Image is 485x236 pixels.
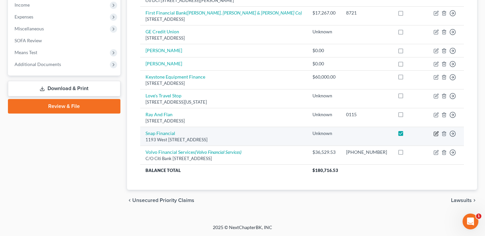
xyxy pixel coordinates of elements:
a: [PERSON_NAME] [145,61,182,66]
a: SOFA Review [9,35,120,47]
a: Keystone Equipment Finance [145,74,205,80]
button: Lawsuits chevron_right [451,198,477,203]
div: [STREET_ADDRESS] [145,16,302,22]
div: [STREET_ADDRESS] [145,35,302,41]
button: chevron_left Unsecured Priority Claims [127,198,194,203]
a: Snap Financial [145,130,175,136]
a: Ray And Flan [145,112,173,117]
i: chevron_right [472,198,477,203]
div: C/O Citi Bank [STREET_ADDRESS] [145,155,302,162]
span: Additional Documents [15,61,61,67]
span: Lawsuits [451,198,472,203]
div: Unknown [312,130,336,137]
a: Volvo Financial Services(Volvo Financial Services) [145,149,242,155]
div: 2025 © NextChapterBK, INC [54,224,431,236]
div: $17,267.00 [312,10,336,16]
div: 8721 [346,10,387,16]
div: 0115 [346,111,387,118]
div: [STREET_ADDRESS] [145,80,302,86]
i: chevron_left [127,198,132,203]
i: (Volvo Financial Services) [195,149,242,155]
span: Expenses [15,14,33,19]
div: Unknown [312,28,336,35]
i: ([PERSON_NAME], [PERSON_NAME] & [PERSON_NAME] Co) [186,10,302,16]
span: 1 [476,214,481,219]
span: SOFA Review [15,38,42,43]
iframe: Intercom live chat [463,214,478,229]
a: Love's Travel Stop [145,93,181,98]
span: Means Test [15,50,37,55]
div: $60,000.00 [312,74,336,80]
div: 1193 West [STREET_ADDRESS] [145,137,302,143]
th: Balance Total [140,164,307,176]
div: $0.00 [312,47,336,54]
div: [STREET_ADDRESS] [145,118,302,124]
div: Unknown [312,92,336,99]
span: Income [15,2,30,8]
a: First Financial Bank([PERSON_NAME], [PERSON_NAME] & [PERSON_NAME] Co) [145,10,302,16]
a: Download & Print [8,81,120,96]
a: [PERSON_NAME] [145,48,182,53]
span: Miscellaneous [15,26,44,31]
a: Review & File [8,99,120,114]
div: Unknown [312,111,336,118]
div: $0.00 [312,60,336,67]
span: Unsecured Priority Claims [132,198,194,203]
span: $180,716.53 [312,168,338,173]
div: [PHONE_NUMBER] [346,149,387,155]
a: GE Credit Union [145,29,179,34]
div: $36,529.53 [312,149,336,155]
div: [STREET_ADDRESS][US_STATE] [145,99,302,105]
